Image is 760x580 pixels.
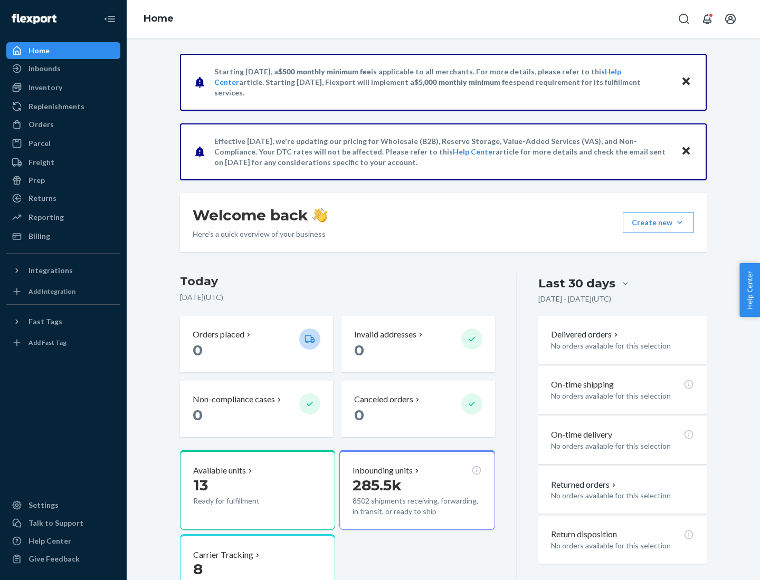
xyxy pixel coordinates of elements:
[6,228,120,245] a: Billing
[720,8,741,30] button: Open account menu
[6,116,120,133] a: Orders
[6,334,120,351] a: Add Fast Tag
[353,476,402,494] span: 285.5k
[28,157,54,168] div: Freight
[193,496,291,506] p: Ready for fulfillment
[312,208,327,223] img: hand-wave emoji
[551,379,614,391] p: On-time shipping
[551,441,694,451] p: No orders available for this selection
[28,193,56,204] div: Returns
[6,515,120,531] a: Talk to Support
[28,119,54,130] div: Orders
[28,212,64,223] div: Reporting
[354,341,364,359] span: 0
[697,8,718,30] button: Open notifications
[28,138,51,149] div: Parcel
[28,101,84,112] div: Replenishments
[193,465,246,477] p: Available units
[180,381,333,437] button: Non-compliance cases 0
[679,74,693,90] button: Close
[6,98,120,115] a: Replenishments
[341,381,495,437] button: Canceled orders 0
[180,316,333,372] button: Orders placed 0
[551,341,694,351] p: No orders available for this selection
[180,450,335,530] button: Available units13Ready for fulfillment
[193,229,327,239] p: Here’s a quick overview of your business
[551,328,620,341] button: Delivered orders
[193,476,208,494] span: 13
[28,518,83,528] div: Talk to Support
[6,497,120,514] a: Settings
[193,560,203,578] span: 8
[6,154,120,171] a: Freight
[354,393,413,405] p: Canceled orders
[28,63,61,74] div: Inbounds
[354,406,364,424] span: 0
[6,172,120,189] a: Prep
[339,450,495,530] button: Inbounding units285.5k8502 shipments receiving, forwarding, in transit, or ready to ship
[193,328,244,341] p: Orders placed
[551,429,612,441] p: On-time delivery
[278,67,371,76] span: $500 monthly minimum fee
[28,338,66,347] div: Add Fast Tag
[193,206,327,225] h1: Welcome back
[6,533,120,549] a: Help Center
[28,316,62,327] div: Fast Tags
[6,262,120,279] button: Integrations
[193,549,253,561] p: Carrier Tracking
[341,316,495,372] button: Invalid addresses 0
[6,283,120,300] a: Add Integration
[538,294,611,304] p: [DATE] - [DATE] ( UTC )
[6,190,120,207] a: Returns
[28,287,75,296] div: Add Integration
[353,465,413,477] p: Inbounding units
[180,292,495,303] p: [DATE] ( UTC )
[193,406,203,424] span: 0
[739,263,760,317] button: Help Center
[6,313,120,330] button: Fast Tags
[28,265,73,276] div: Integrations
[6,60,120,77] a: Inbounds
[623,212,694,233] button: Create new
[353,496,481,517] p: 8502 shipments receiving, forwarding, in transit, or ready to ship
[214,66,671,98] p: Starting [DATE], a is applicable to all merchants. For more details, please refer to this article...
[6,135,120,152] a: Parcel
[28,45,50,56] div: Home
[193,393,275,405] p: Non-compliance cases
[12,14,56,24] img: Flexport logo
[28,554,80,564] div: Give Feedback
[551,391,694,401] p: No orders available for this selection
[538,275,615,292] div: Last 30 days
[144,13,174,24] a: Home
[354,328,416,341] p: Invalid addresses
[193,341,203,359] span: 0
[99,8,120,30] button: Close Navigation
[6,209,120,226] a: Reporting
[135,4,182,34] ol: breadcrumbs
[28,536,71,546] div: Help Center
[551,490,694,501] p: No orders available for this selection
[679,144,693,159] button: Close
[414,78,513,86] span: $5,000 monthly minimum fee
[6,550,120,567] button: Give Feedback
[28,500,59,510] div: Settings
[551,528,617,540] p: Return disposition
[28,175,45,186] div: Prep
[214,136,671,168] p: Effective [DATE], we're updating our pricing for Wholesale (B2B), Reserve Storage, Value-Added Se...
[28,231,50,241] div: Billing
[551,540,694,551] p: No orders available for this selection
[6,42,120,59] a: Home
[180,273,495,290] h3: Today
[6,79,120,96] a: Inventory
[673,8,695,30] button: Open Search Box
[28,82,62,93] div: Inventory
[551,479,618,491] button: Returned orders
[453,147,496,156] a: Help Center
